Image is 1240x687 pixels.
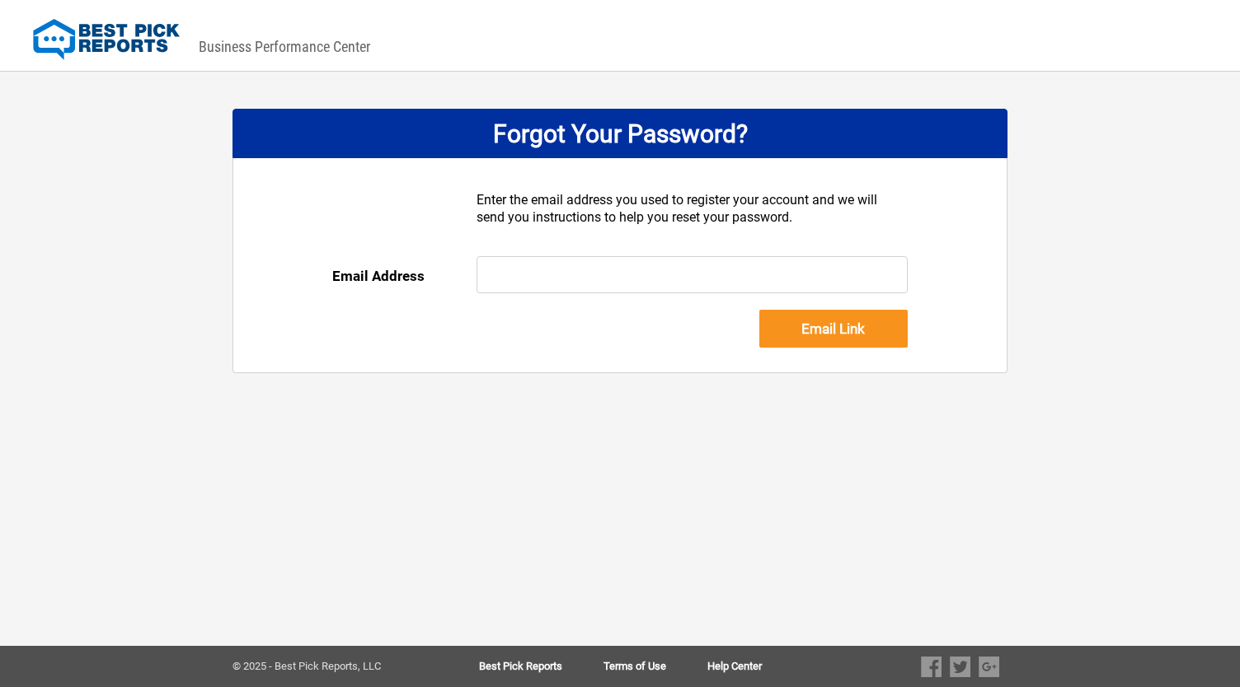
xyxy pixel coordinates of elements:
a: Terms of Use [604,661,707,672]
a: Best Pick Reports [479,661,604,672]
img: Best Pick Reports Logo [33,19,180,60]
div: Forgot Your Password? [233,109,1008,158]
div: © 2025 - Best Pick Reports, LLC [233,661,426,672]
input: Email Link [759,310,908,348]
div: Enter the email address you used to register your account and we will send you instructions to he... [477,191,909,256]
div: Email Address [332,256,477,296]
a: Help Center [707,661,762,672]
